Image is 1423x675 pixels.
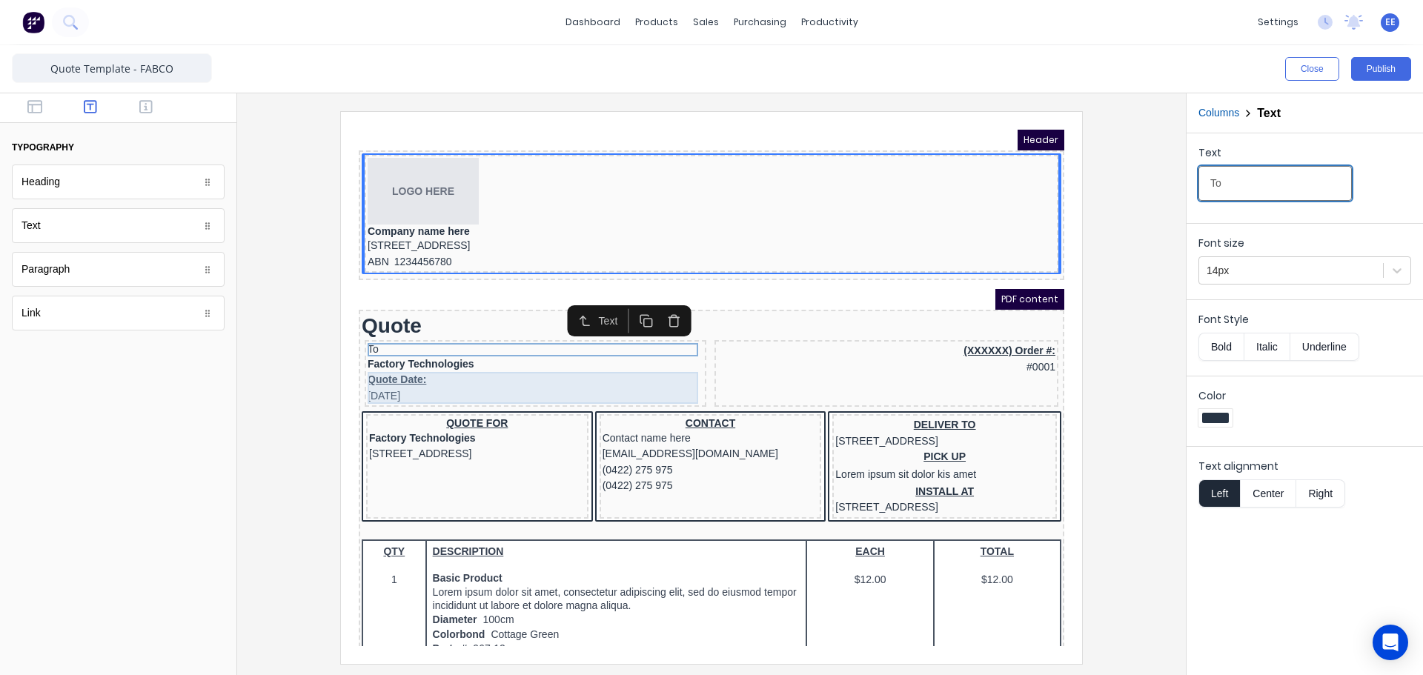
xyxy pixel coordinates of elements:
button: Italic [1244,333,1290,361]
div: (XXXXXX) Order #:#0001 [359,213,697,245]
div: settings [1250,11,1306,33]
div: QUOTE FORFactory Technologies[STREET_ADDRESS]CONTACTContact name here[EMAIL_ADDRESS][DOMAIN_NAME]... [3,282,703,395]
div: LOGO HERECompany name here[STREET_ADDRESS]ABN1234456780 [3,24,703,147]
img: Factory [22,11,44,33]
button: Columns [1198,105,1239,121]
div: Factory Technologies [10,301,227,317]
label: Text alignment [1198,459,1411,473]
div: INSTALL AT[STREET_ADDRESS] [477,354,695,386]
button: Left [1198,479,1240,508]
a: dashboard [558,11,628,33]
div: [STREET_ADDRESS] [9,108,697,124]
label: Font size [1198,236,1411,250]
div: PICK UPLorem ipsum sit dolor kis amet [477,319,695,354]
div: (0422) 275 975 [244,348,460,365]
div: Text [240,183,266,199]
div: productivity [794,11,866,33]
button: Bold [1198,333,1244,361]
button: Select parent [212,179,239,203]
button: Duplicate [273,179,301,203]
div: Link [21,305,41,321]
div: Text [1198,145,1352,166]
h2: Text [1257,106,1281,120]
span: PDF content [637,159,706,180]
div: Factory Technologies [9,227,345,243]
div: Text [21,218,41,233]
div: products [628,11,686,33]
button: Underline [1290,333,1359,361]
div: [STREET_ADDRESS] [10,316,227,333]
div: Quote Date:[DATE] [9,242,345,274]
button: Right [1296,479,1345,508]
div: CONTACT [244,287,460,301]
button: Publish [1351,57,1411,81]
div: Text [12,208,225,243]
div: Quote [3,183,703,209]
label: Font Style [1198,312,1411,327]
div: LOGO HERE [9,28,697,95]
button: Delete [302,179,329,203]
div: DELIVER TO[STREET_ADDRESS] [477,287,695,319]
div: purchasing [726,11,794,33]
div: QUOTE FOR [10,287,227,301]
div: (0422) 275 975 [244,333,460,349]
div: typography [12,141,74,154]
div: sales [686,11,726,33]
div: To [9,213,345,227]
button: Center [1240,479,1296,508]
input: Enter template name here [12,53,212,83]
div: Paragraph [12,252,225,287]
div: Heading [21,174,60,190]
button: Close [1285,57,1339,81]
input: Text [1198,166,1352,201]
button: typography [12,135,225,160]
div: [EMAIL_ADDRESS][DOMAIN_NAME] [244,316,460,333]
div: ABN1234456780 [9,124,697,141]
div: Contact name here [244,301,460,317]
div: ToFactory TechnologiesQuote Date:[DATE](XXXXXX) Order #:#0001 [3,209,703,282]
div: Open Intercom Messenger [1373,625,1408,660]
label: Color [1198,388,1411,403]
div: Link [12,296,225,330]
div: Company name here [9,95,697,108]
div: Paragraph [21,262,70,277]
div: Heading [12,164,225,199]
span: EE [1385,16,1396,29]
